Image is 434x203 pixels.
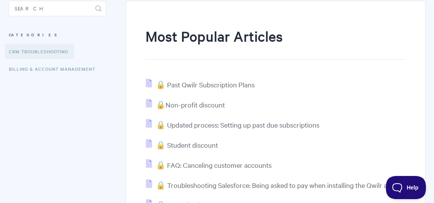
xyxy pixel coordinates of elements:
a: Billing & Account Management [9,61,101,77]
span: 🔒Non-profit discount [156,100,225,109]
span: 🔒 Updated process: Setting up past due subscriptions [156,120,319,129]
a: 🔒 Past Qwilr Subscription Plans [146,80,255,89]
span: 🔒 Troubleshooting Salesforce: Being asked to pay when installing the Qwilr app [156,181,395,189]
a: 🔒 Student discount [146,140,218,149]
a: 🔒 FAQ: Canceling customer accounts [146,160,272,169]
span: 🔒 Student discount [156,140,218,149]
h3: Categories [9,28,106,42]
a: CRM Troubleshooting [5,44,74,59]
span: 🔒 FAQ: Canceling customer accounts [156,160,272,169]
iframe: Toggle Customer Support [386,176,426,199]
span: 🔒 Past Qwilr Subscription Plans [156,80,255,89]
a: 🔒Non-profit discount [146,100,225,109]
a: 🔒 Troubleshooting Salesforce: Being asked to pay when installing the Qwilr app [146,181,395,189]
input: Search [9,1,106,16]
a: 🔒 Updated process: Setting up past due subscriptions [146,120,319,129]
h1: Most Popular Articles [145,26,405,60]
